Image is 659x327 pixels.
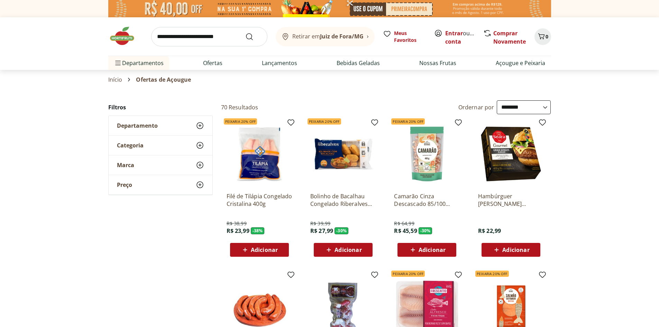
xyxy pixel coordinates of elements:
span: R$ 45,59 [394,227,417,235]
button: Categoria [109,136,212,155]
span: Preço [117,181,132,188]
a: Bolinho de Bacalhau Congelado Riberalves 300g [310,192,376,208]
span: Adicionar [419,247,446,253]
img: Filé de Tilápia Congelado Cristalina 400g [227,121,292,187]
img: Bolinho de Bacalhau Congelado Riberalves 300g [310,121,376,187]
span: Marca [117,162,134,169]
span: Categoria [117,142,144,149]
button: Adicionar [230,243,289,257]
a: Camarão Cinza Descascado 85/100 Congelado Natural Da Terra 400g [394,192,460,208]
span: Peixaria 20% OFF [391,118,425,125]
label: Ordernar por [458,103,494,111]
a: Lançamentos [262,59,297,67]
button: Adicionar [482,243,540,257]
span: Departamento [117,122,158,129]
a: Açougue e Peixaria [496,59,545,67]
span: Ofertas de Açougue [136,76,191,83]
button: Marca [109,155,212,175]
span: Adicionar [335,247,361,253]
a: Entrar [445,29,463,37]
h2: 70 Resultados [221,103,258,111]
span: ou [445,29,476,46]
span: Meus Favoritos [394,30,426,44]
span: Peixaria 20% OFF [475,271,509,277]
input: search [151,27,267,46]
span: Retirar em [292,33,364,39]
a: Hambúrguer [PERSON_NAME] Gourmet 400G [478,192,544,208]
button: Submit Search [245,33,262,41]
button: Departamento [109,116,212,135]
img: Hambúrguer Angus Seara Gourmet 400G [478,121,544,187]
img: Camarão Cinza Descascado 85/100 Congelado Natural Da Terra 400g [394,121,460,187]
span: Peixaria 20% OFF [308,118,341,125]
a: Filé de Tilápia Congelado Cristalina 400g [227,192,292,208]
span: R$ 22,99 [478,227,501,235]
a: Meus Favoritos [383,30,426,44]
span: Adicionar [502,247,529,253]
button: Adicionar [314,243,373,257]
img: Hortifruti [108,26,143,46]
span: - 38 % [251,227,265,234]
button: Retirar emJuiz de Fora/MG [276,27,375,46]
a: Início [108,76,122,83]
span: R$ 23,99 [227,227,249,235]
button: Adicionar [397,243,456,257]
span: Departamentos [114,55,164,71]
span: R$ 27,99 [310,227,333,235]
span: R$ 39,99 [310,220,330,227]
span: 0 [546,33,548,40]
a: Ofertas [203,59,222,67]
button: Menu [114,55,122,71]
button: Carrinho [534,28,551,45]
button: Preço [109,175,212,194]
a: Comprar Novamente [493,29,526,45]
span: R$ 64,99 [394,220,414,227]
span: Peixaria 20% OFF [224,118,257,125]
a: Bebidas Geladas [337,59,380,67]
span: Peixaria 20% OFF [391,271,425,277]
span: Adicionar [251,247,278,253]
span: - 30 % [335,227,348,234]
h2: Filtros [108,100,213,114]
span: - 30 % [419,227,432,234]
a: Criar conta [445,29,483,45]
b: Juiz de Fora/MG [320,33,364,40]
a: Nossas Frutas [419,59,456,67]
span: R$ 38,99 [227,220,247,227]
